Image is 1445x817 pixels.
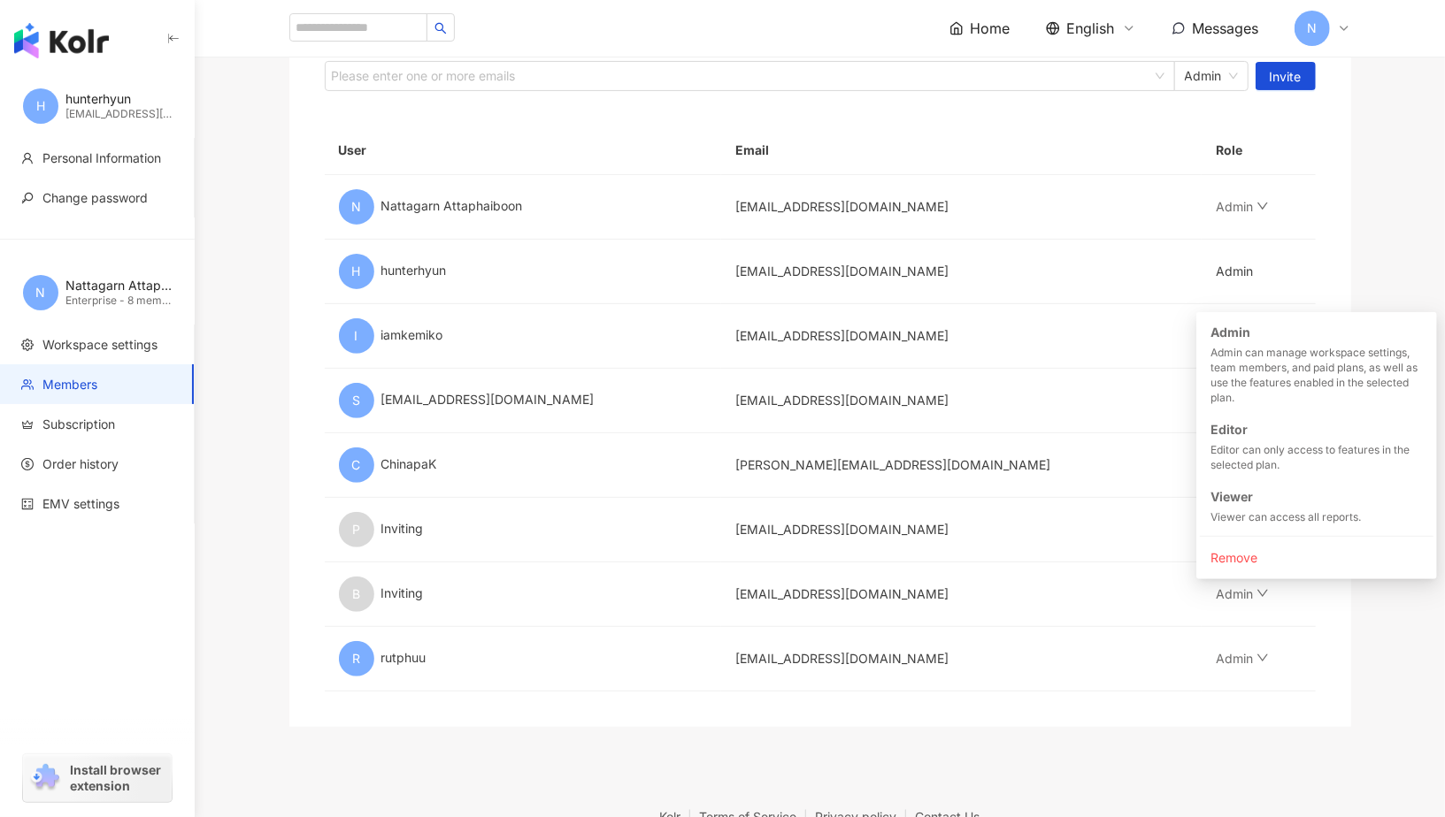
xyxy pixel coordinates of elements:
div: rutphuu [339,641,708,676]
span: Order history [42,455,119,473]
div: Editor [1211,421,1423,439]
div: Viewer [1211,488,1423,506]
span: calculator [21,498,34,510]
span: R [352,649,360,668]
div: Admin can manage workspace settings, team members, and paid plans, as well as use the features en... [1211,345,1423,405]
td: [EMAIL_ADDRESS][DOMAIN_NAME] [721,627,1202,691]
span: Subscription [42,416,115,433]
div: Enterprise - 8 member(s) [65,294,172,309]
div: ChinapaK [339,447,708,483]
a: chrome extensionInstall browser extension [23,754,172,802]
div: Nattagarn Attaphaiboon [65,277,172,294]
span: user [21,152,34,164]
span: Install browser extension [70,762,166,794]
span: Invite [1270,63,1302,91]
td: [EMAIL_ADDRESS][DOMAIN_NAME] [721,369,1202,433]
th: Email [721,126,1202,175]
td: [EMAIL_ADDRESS][DOMAIN_NAME] [721,175,1202,240]
td: Admin [1202,240,1316,304]
div: Nattagarn Attaphaiboon [339,189,708,225]
span: P [352,520,360,539]
div: Inviting [339,512,708,547]
div: Admin [1211,324,1423,341]
a: Admin [1216,651,1269,666]
div: Editor can only access to features in the selected plan. [1211,442,1423,472]
td: [EMAIL_ADDRESS][DOMAIN_NAME] [721,562,1202,627]
span: C [352,455,361,475]
span: S [352,391,360,410]
a: Admin [1216,199,1269,214]
span: N [1307,19,1317,38]
button: Invite [1256,62,1316,90]
span: N [36,283,46,302]
span: dollar [21,458,34,470]
div: [EMAIL_ADDRESS][DOMAIN_NAME] [339,383,708,418]
span: down [1257,652,1269,664]
span: English [1067,19,1115,38]
span: H [352,262,361,281]
td: [EMAIL_ADDRESS][DOMAIN_NAME] [721,304,1202,369]
span: H [36,96,45,116]
span: down [1257,587,1269,599]
div: hunterhyun [339,254,708,289]
td: [PERSON_NAME][EMAIL_ADDRESS][DOMAIN_NAME] [721,433,1202,498]
span: Messages [1193,19,1259,37]
a: Admin [1216,586,1269,601]
span: Change password [42,189,148,207]
div: Inviting [339,576,708,612]
div: iamkemiko [339,318,708,354]
img: chrome extension [28,764,62,792]
span: N [351,197,361,217]
div: Remove [1211,548,1423,568]
span: I [355,326,358,346]
th: User [325,126,722,175]
span: Members [42,376,97,393]
span: EMV settings [42,495,119,513]
td: [EMAIL_ADDRESS][DOMAIN_NAME] [721,240,1202,304]
div: hunterhyun [65,90,172,108]
span: key [21,192,34,204]
span: Admin [1185,62,1238,90]
a: Home [949,19,1011,38]
span: down [1257,200,1269,212]
span: Home [971,19,1011,38]
div: Viewer can access all reports. [1211,509,1423,524]
span: Workspace settings [42,336,158,354]
span: Personal Information [42,149,161,167]
span: B [352,584,360,604]
div: [EMAIL_ADDRESS][DOMAIN_NAME] [65,107,172,122]
td: [EMAIL_ADDRESS][DOMAIN_NAME] [721,498,1202,562]
img: logo [14,23,109,58]
span: search [434,22,447,34]
th: Role [1202,126,1316,175]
